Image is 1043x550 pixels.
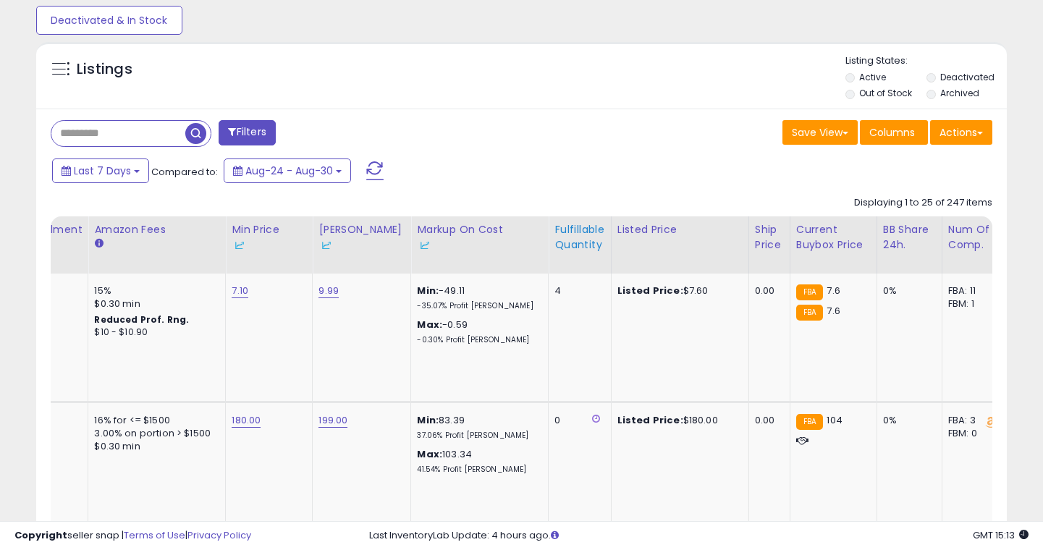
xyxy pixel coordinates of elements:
div: Listed Price [617,222,743,237]
p: Listing States: [845,54,1007,68]
div: 16% for <= $1500 [94,414,214,427]
div: 3.9 [26,284,77,297]
div: 0% [883,414,931,427]
label: Out of Stock [859,87,912,99]
button: Columns [860,120,928,145]
button: Aug-24 - Aug-30 [224,158,351,183]
div: 83.39 [417,414,537,441]
div: Min Price [232,222,306,253]
div: Some or all of the values in this column are provided from Inventory Lab. [232,237,306,253]
th: The percentage added to the cost of goods (COGS) that forms the calculator for Min & Max prices. [411,216,549,274]
div: Amazon Fees [94,222,219,237]
a: Privacy Policy [187,528,251,542]
img: InventoryLab Logo [318,238,333,253]
div: -49.11 [417,284,537,311]
button: Actions [930,120,992,145]
div: Fulfillment Cost [26,222,82,253]
div: Fulfillable Quantity [554,222,604,253]
a: Terms of Use [124,528,185,542]
label: Active [859,71,886,83]
a: 180.00 [232,413,261,428]
div: Ship Price [755,222,784,253]
img: InventoryLab Logo [417,238,431,253]
div: Displaying 1 to 25 of 247 items [854,196,992,210]
span: 7.6 [827,304,840,318]
small: FBA [796,284,823,300]
div: 4 [554,284,599,297]
div: FBA: 11 [948,284,996,297]
b: Reduced Prof. Rng. [94,313,189,326]
button: Filters [219,120,275,145]
b: Listed Price: [617,284,683,297]
div: 3.00% on portion > $1500 [94,427,214,440]
a: 7.10 [232,284,248,298]
div: [PERSON_NAME] [318,222,405,253]
button: Last 7 Days [52,158,149,183]
div: Num of Comp. [948,222,1001,253]
div: Markup on Cost [417,222,542,253]
div: seller snap | | [14,529,251,543]
div: Current Buybox Price [796,222,871,253]
b: Listed Price: [617,413,683,427]
p: 37.06% Profit [PERSON_NAME] [417,431,537,441]
span: 104 [827,413,842,427]
div: 0% [883,284,931,297]
strong: Copyright [14,528,67,542]
button: Save View [782,120,858,145]
div: FBA: 3 [948,414,996,427]
img: InventoryLab Logo [232,238,246,253]
div: $10 - $10.90 [94,326,214,339]
span: Last 7 Days [74,164,131,178]
label: Deactivated [940,71,995,83]
button: Deactivated & In Stock [36,6,182,35]
div: -0.59 [417,318,537,345]
div: 3.9 [26,414,77,427]
div: 0.00 [755,284,779,297]
p: -0.30% Profit [PERSON_NAME] [417,335,537,345]
a: 199.00 [318,413,347,428]
span: 2025-09-7 15:13 GMT [973,528,1029,542]
label: Archived [940,87,979,99]
div: FBM: 1 [948,297,996,310]
b: Min: [417,413,439,427]
span: Aug-24 - Aug-30 [245,164,333,178]
div: 0 [554,414,599,427]
div: $180.00 [617,414,738,427]
div: FBM: 0 [948,427,996,440]
div: Some or all of the values in this column are provided from Inventory Lab. [318,237,405,253]
span: 7.6 [827,284,840,297]
small: FBA [796,305,823,321]
p: -35.07% Profit [PERSON_NAME] [417,301,537,311]
small: FBA [796,414,823,430]
div: 0.00 [755,414,779,427]
div: $0.30 min [94,440,214,453]
div: $7.60 [617,284,738,297]
div: Some or all of the values in this column are provided from Inventory Lab. [417,237,542,253]
h5: Listings [77,59,132,80]
b: Min: [417,284,439,297]
div: 15% [94,284,214,297]
a: 9.99 [318,284,339,298]
div: $0.30 min [94,297,214,310]
p: 41.54% Profit [PERSON_NAME] [417,465,537,475]
b: Max: [417,447,442,461]
small: Amazon Fees. [94,237,103,250]
b: Max: [417,318,442,331]
div: BB Share 24h. [883,222,936,253]
div: Last InventoryLab Update: 4 hours ago. [369,529,1029,543]
div: 103.34 [417,448,537,475]
span: Columns [869,125,915,140]
span: Compared to: [151,165,218,179]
